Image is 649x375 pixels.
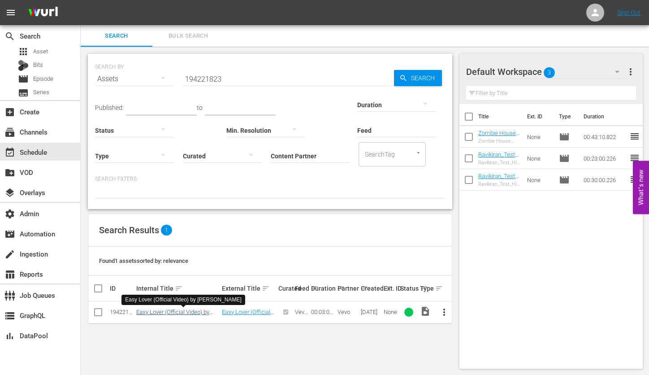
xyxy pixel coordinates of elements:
[361,309,381,315] div: [DATE]
[5,7,16,18] span: menu
[18,74,29,84] span: Episode
[22,2,65,23] img: ans4CAIJ8jUAAAAAAAAAAAAAAAAAAAAAAAAgQb4GAAAAAAAAAAAAAAAAAAAAAAAAJMjXAAAAAAAAAAAAAAAAAAAAAAAAgAT5G...
[524,169,555,191] td: None
[559,153,570,164] span: Episode
[18,46,29,57] span: apps
[478,160,520,166] div: Ravikiran_Test_Hlsv2_Seg
[222,309,274,329] a: Easy Lover (Official Video) by [PERSON_NAME]
[4,187,15,198] span: Overlays
[337,283,358,294] div: Partner
[544,63,555,82] span: 3
[18,87,29,98] span: Series
[311,283,335,294] div: Duration
[311,309,335,315] div: 00:03:07.487
[110,309,134,315] div: 194221823
[559,131,570,142] span: Episode
[625,61,636,83] button: more_vert
[136,283,220,294] div: Internal Title
[4,167,15,178] span: VOD
[4,107,15,118] span: Create
[617,9,640,16] a: Sign Out
[4,31,15,42] span: Search
[33,74,53,83] span: Episode
[4,229,15,240] span: Automation
[478,151,519,165] a: Ravikiran_Test_Hlsv2_Seg
[95,104,124,111] span: Published:
[33,88,49,97] span: Series
[629,153,640,163] span: reorder
[4,310,15,321] span: GraphQL
[394,70,442,86] button: Search
[559,174,570,185] span: Episode
[33,61,43,70] span: Bits
[384,285,398,292] div: Ext. ID
[466,59,628,84] div: Default Workspace
[4,269,15,280] span: Reports
[629,174,640,185] span: reorder
[629,131,640,142] span: reorder
[478,181,520,187] div: Ravikiran_Test_Hlsv2_Seg_30mins_Duration
[4,331,15,341] span: DataPool
[295,283,309,294] div: Feed
[86,31,147,41] span: Search
[625,66,636,77] span: more_vert
[633,161,649,214] button: Open Feedback Widget
[414,148,423,157] button: Open
[439,307,450,318] span: more_vert
[4,249,15,260] span: Ingestion
[4,209,15,219] span: Admin
[4,127,15,138] span: Channels
[197,104,203,111] span: to
[580,169,629,191] td: 00:30:00.226
[433,301,455,323] button: more_vert
[4,290,15,301] span: Job Queues
[99,257,188,264] span: Found 1 assets sorted by: relevance
[125,296,242,304] div: Easy Lover (Official Video) by [PERSON_NAME]
[384,309,398,315] div: None
[478,138,520,144] div: Zombie House Flipping: Ranger Danger
[295,309,308,342] span: Vevo Partner Catalog
[361,283,381,294] div: Created
[420,306,431,317] span: Video
[554,104,578,129] th: Type
[478,104,522,129] th: Title
[478,130,519,150] a: Zombie House Flipping: Ranger Danger
[4,147,15,158] span: Schedule
[161,225,172,235] span: 1
[33,47,48,56] span: Asset
[110,285,134,292] div: ID
[158,31,219,41] span: Bulk Search
[400,283,417,294] div: Status
[478,173,519,193] a: Ravikiran_Test_Hlsv2_Seg_30mins_Duration
[524,148,555,169] td: None
[407,70,442,86] span: Search
[522,104,554,129] th: Ext. ID
[578,104,632,129] th: Duration
[580,126,629,148] td: 00:43:10.822
[420,283,430,294] div: Type
[95,66,174,92] div: Assets
[262,284,270,292] span: sort
[580,148,629,169] td: 00:23:00.226
[524,126,555,148] td: None
[222,283,275,294] div: External Title
[337,309,350,315] span: Vevo
[99,225,159,235] span: Search Results
[175,284,183,292] span: sort
[278,285,292,292] div: Curated
[136,309,213,322] a: Easy Lover (Official Video) by [PERSON_NAME]
[95,175,445,183] p: Search Filters:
